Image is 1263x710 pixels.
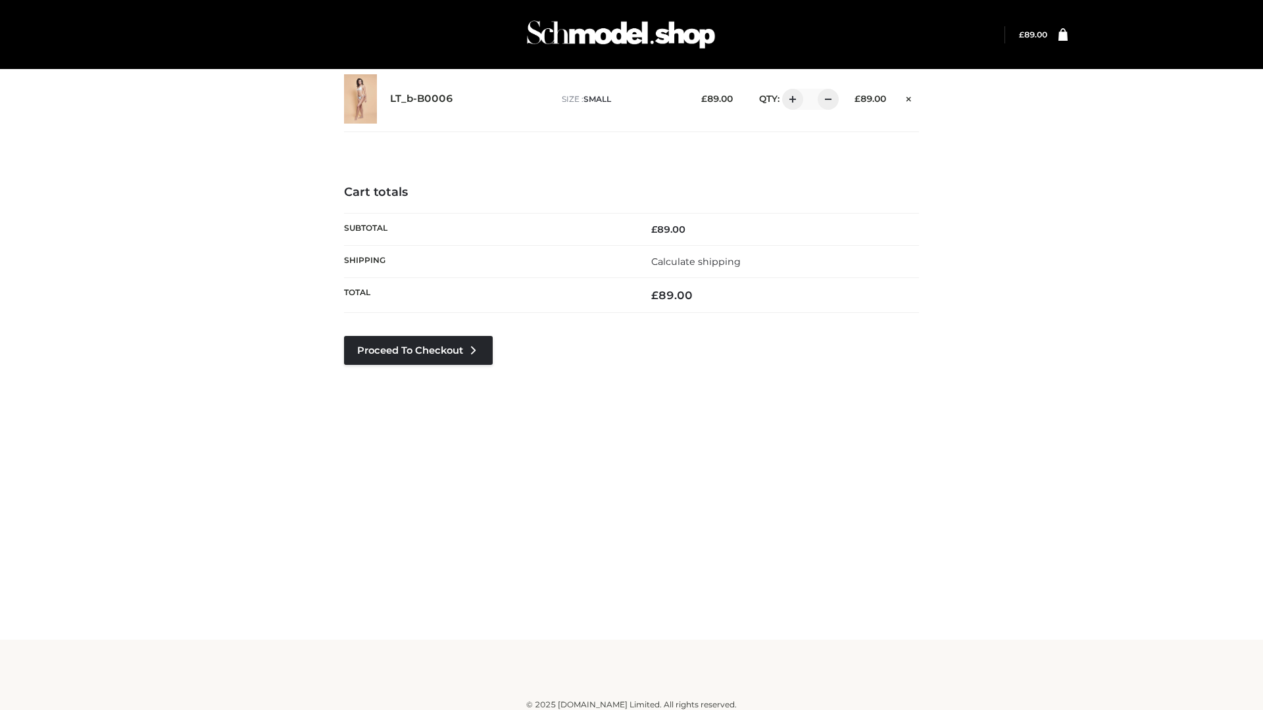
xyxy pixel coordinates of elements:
span: SMALL [583,94,611,104]
th: Total [344,278,631,313]
a: Calculate shipping [651,256,741,268]
span: £ [651,224,657,235]
span: £ [1019,30,1024,39]
span: £ [854,93,860,104]
th: Subtotal [344,213,631,245]
p: size : [562,93,681,105]
span: £ [701,93,707,104]
span: £ [651,289,658,302]
th: Shipping [344,245,631,277]
bdi: 89.00 [854,93,886,104]
bdi: 89.00 [651,289,693,302]
h4: Cart totals [344,185,919,200]
bdi: 89.00 [1019,30,1047,39]
a: £89.00 [1019,30,1047,39]
div: QTY: [746,89,834,110]
bdi: 89.00 [651,224,685,235]
bdi: 89.00 [701,93,733,104]
a: LT_b-B0006 [390,93,453,105]
img: Schmodel Admin 964 [522,9,720,60]
a: Remove this item [899,89,919,106]
a: Proceed to Checkout [344,336,493,365]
